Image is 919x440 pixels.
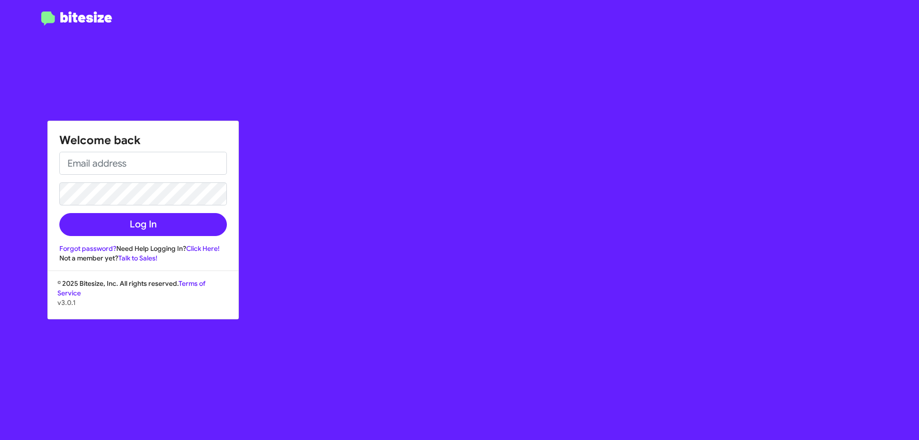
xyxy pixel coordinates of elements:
button: Log In [59,213,227,236]
a: Click Here! [186,244,220,253]
p: v3.0.1 [57,298,229,307]
a: Forgot password? [59,244,116,253]
input: Email address [59,152,227,175]
div: Not a member yet? [59,253,227,263]
div: Need Help Logging In? [59,244,227,253]
div: © 2025 Bitesize, Inc. All rights reserved. [48,279,238,319]
h1: Welcome back [59,133,227,148]
a: Talk to Sales! [118,254,157,262]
